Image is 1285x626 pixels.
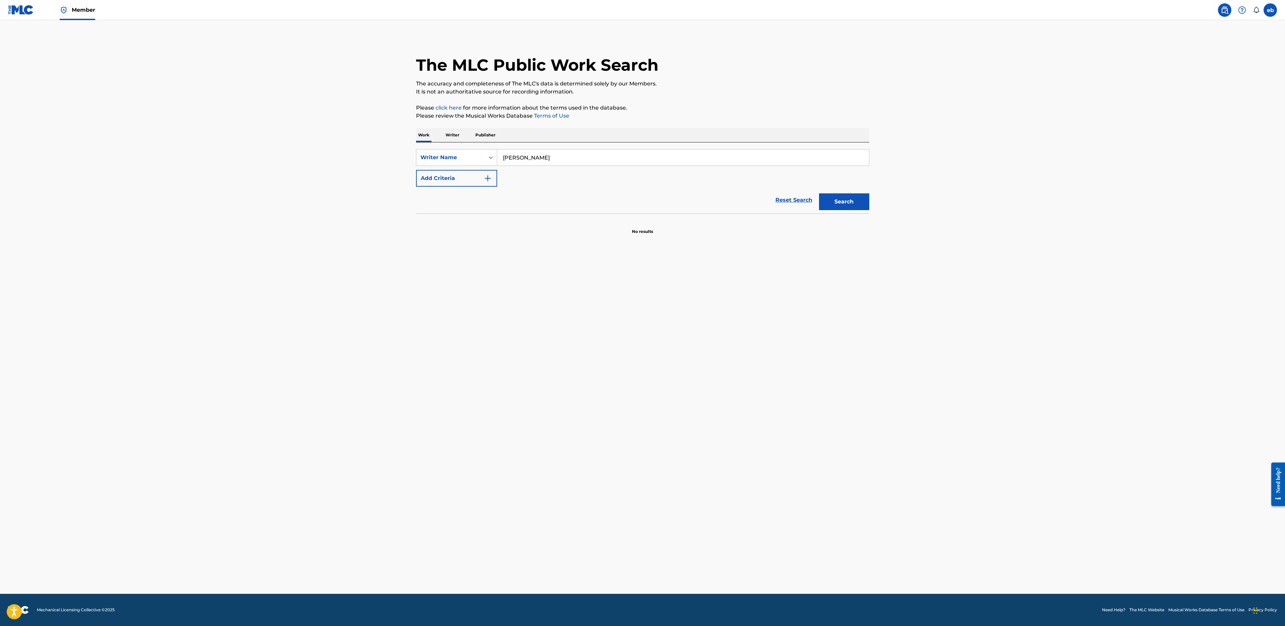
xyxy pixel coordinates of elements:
a: Terms of Use [533,113,569,119]
span: Member [72,6,95,14]
a: The MLC Website [1129,607,1164,613]
div: Help [1235,3,1249,17]
button: Add Criteria [416,170,497,187]
form: Search Form [416,149,869,213]
button: Search [819,193,869,210]
p: Work [416,128,431,142]
p: The accuracy and completeness of The MLC's data is determined solely by our Members. [416,80,869,88]
p: Publisher [473,128,498,142]
p: It is not an authoritative source for recording information. [416,88,869,96]
p: Please review the Musical Works Database [416,112,869,120]
p: Please for more information about the terms used in the database. [416,104,869,112]
img: search [1221,6,1229,14]
img: Top Rightsholder [60,6,68,14]
a: click here [435,105,462,111]
div: Drag [1253,601,1258,621]
iframe: Resource Center [1266,457,1285,511]
a: Privacy Policy [1248,607,1277,613]
img: MLC Logo [8,5,34,15]
img: logo [8,606,29,614]
p: No results [632,221,653,235]
img: help [1238,6,1246,14]
h1: The MLC Public Work Search [416,55,658,75]
div: Notifications [1253,7,1260,13]
p: Writer [444,128,461,142]
div: User Menu [1264,3,1277,17]
a: Reset Search [772,193,816,207]
img: 9d2ae6d4665cec9f34b9.svg [484,174,492,182]
span: Mechanical Licensing Collective © 2025 [37,607,115,613]
a: Need Help? [1102,607,1125,613]
a: Public Search [1218,3,1231,17]
div: Writer Name [420,153,481,162]
iframe: Chat Widget [1251,594,1285,626]
a: Musical Works Database Terms of Use [1168,607,1244,613]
